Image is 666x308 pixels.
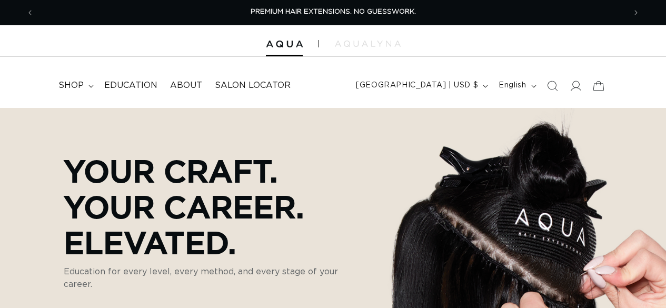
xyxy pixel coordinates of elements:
p: Your Craft. Your Career. Elevated. [64,153,364,260]
a: Salon Locator [208,74,297,97]
summary: Search [541,74,564,97]
button: Next announcement [624,3,648,23]
span: About [170,80,202,91]
p: Education for every level, every method, and every stage of your career. [64,265,364,291]
span: shop [58,80,84,91]
span: PREMIUM HAIR EXTENSIONS. NO GUESSWORK. [251,8,416,15]
button: Previous announcement [18,3,42,23]
span: Education [104,80,157,91]
summary: shop [52,74,98,97]
img: Aqua Hair Extensions [266,41,303,48]
a: Education [98,74,164,97]
span: Salon Locator [215,80,291,91]
span: English [499,80,526,91]
button: [GEOGRAPHIC_DATA] | USD $ [350,76,492,96]
a: About [164,74,208,97]
button: English [492,76,540,96]
img: aqualyna.com [335,41,401,47]
span: [GEOGRAPHIC_DATA] | USD $ [356,80,478,91]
